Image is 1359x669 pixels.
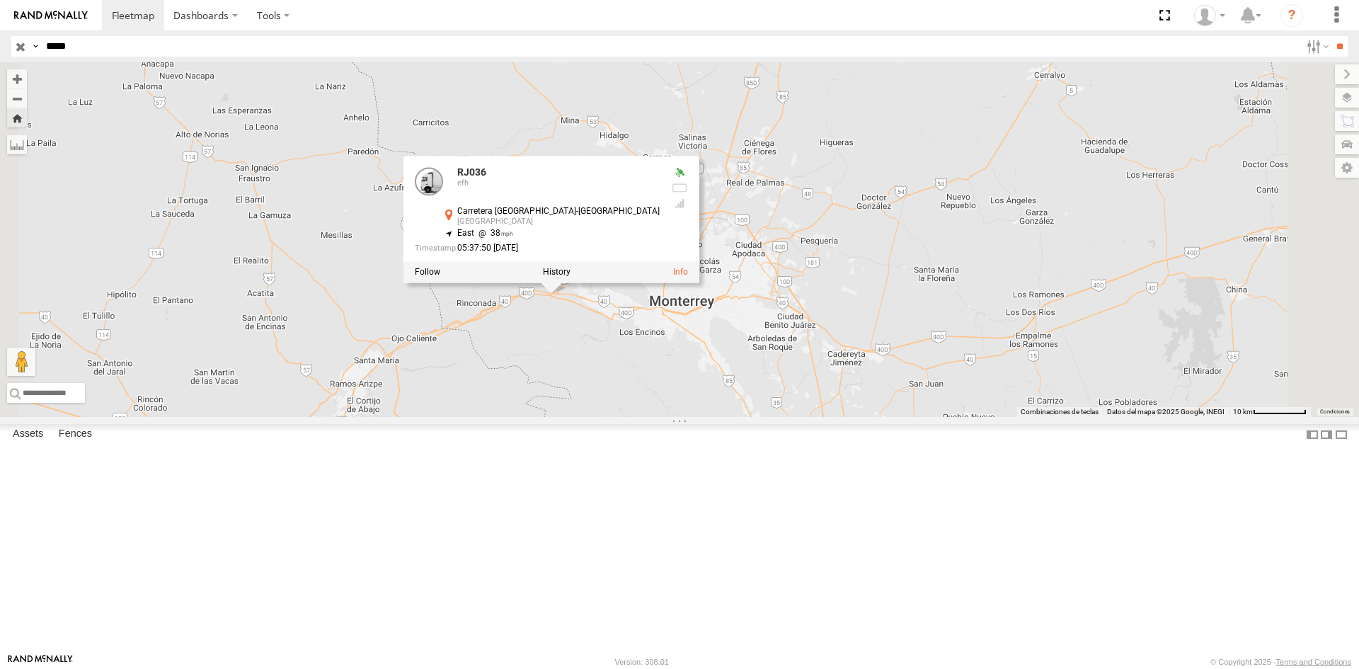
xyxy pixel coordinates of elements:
label: Realtime tracking of Asset [415,267,440,277]
button: Zoom out [7,88,27,108]
div: Sebastian Velez [1189,5,1230,26]
span: Datos del mapa ©2025 Google, INEGI [1107,408,1225,416]
label: Search Filter Options [1301,36,1331,57]
div: efh [457,179,660,188]
label: Dock Summary Table to the Right [1319,424,1334,445]
a: Terms and Conditions [1276,658,1351,666]
button: Arrastra el hombrecito naranja al mapa para abrir Street View [7,348,35,376]
button: Zoom in [7,69,27,88]
label: Search Query [30,36,41,57]
button: Combinaciones de teclas [1021,407,1099,417]
label: Hide Summary Table [1334,424,1348,445]
i: ? [1280,4,1303,27]
span: East [457,228,474,238]
img: rand-logo.svg [14,11,88,21]
div: Valid GPS Fix [671,167,688,178]
div: No battery health information received from this device. [671,183,688,194]
span: 10 km [1233,408,1253,416]
span: 38 [474,228,513,238]
label: Dock Summary Table to the Left [1305,424,1319,445]
div: Last Event GSM Signal Strength [671,198,688,209]
label: Fences [52,425,99,445]
a: View Asset Details [673,267,688,277]
button: Escala del mapa: 10 km por 72 píxeles [1229,407,1311,417]
label: Map Settings [1335,158,1359,178]
label: Measure [7,135,27,154]
div: RJ036 [457,167,660,178]
div: Date/time of location update [415,244,660,253]
label: View Asset History [543,267,570,277]
a: Visit our Website [8,655,73,669]
a: Condiciones (se abre en una nueva pestaña) [1320,409,1350,415]
div: Version: 308.01 [615,658,669,666]
label: Assets [6,425,50,445]
div: Carretera [GEOGRAPHIC_DATA]-[GEOGRAPHIC_DATA] [457,207,660,216]
div: [GEOGRAPHIC_DATA] [457,217,660,226]
div: © Copyright 2025 - [1210,658,1351,666]
button: Zoom Home [7,108,27,127]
